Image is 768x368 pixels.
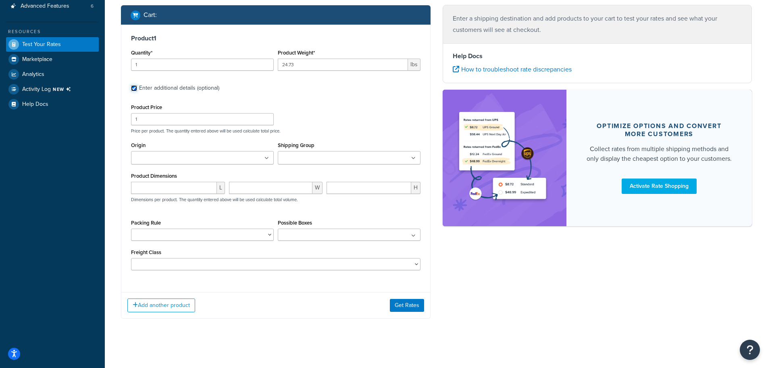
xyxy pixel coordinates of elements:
span: 6 [91,3,94,10]
span: lbs [408,59,420,71]
a: Analytics [6,67,99,82]
a: Marketplace [6,52,99,67]
p: Price per product. The quantity entered above will be used calculate total price. [129,128,423,134]
span: Test Your Rates [22,41,61,48]
span: H [411,182,420,194]
div: Collect rates from multiple shipping methods and only display the cheapest option to your customers. [586,144,733,164]
p: Dimensions per product. The quantity entered above will be used calculate total volume. [129,197,298,202]
img: feature-image-rateshop-7084cbbcb2e67ef1d54c2e976f0e592697130d5817b016cf7cc7e13314366067.png [455,102,554,214]
label: Possible Boxes [278,220,312,226]
label: Product Price [131,104,162,110]
label: Shipping Group [278,142,314,148]
a: Test Your Rates [6,37,99,52]
p: Enter a shipping destination and add products to your cart to test your rates and see what your c... [453,13,742,36]
input: 0.00 [278,59,408,71]
span: NEW [53,86,74,93]
div: Optimize options and convert more customers [586,122,733,138]
div: Resources [6,28,99,35]
button: Get Rates [390,299,424,312]
label: Product Weight* [278,50,315,56]
h4: Help Docs [453,51,742,61]
h2: Cart : [144,11,157,19]
span: L [217,182,225,194]
span: Advanced Features [21,3,69,10]
span: Help Docs [22,101,48,108]
input: Enter additional details (optional) [131,85,137,91]
h3: Product 1 [131,34,420,42]
label: Quantity* [131,50,152,56]
label: Packing Rule [131,220,161,226]
span: Analytics [22,71,44,78]
label: Product Dimensions [131,173,177,179]
span: Marketplace [22,56,52,63]
a: Activity LogNEW [6,82,99,97]
label: Freight Class [131,249,161,255]
label: Origin [131,142,146,148]
span: Activity Log [22,84,74,95]
button: Open Resource Center [740,340,760,360]
a: How to troubleshoot rate discrepancies [453,65,572,74]
button: Add another product [127,299,195,312]
span: W [312,182,323,194]
a: Activate Rate Shopping [622,179,697,194]
div: Enter additional details (optional) [139,82,219,94]
input: 0 [131,59,274,71]
a: Help Docs [6,97,99,111]
li: [object Object] [6,82,99,97]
